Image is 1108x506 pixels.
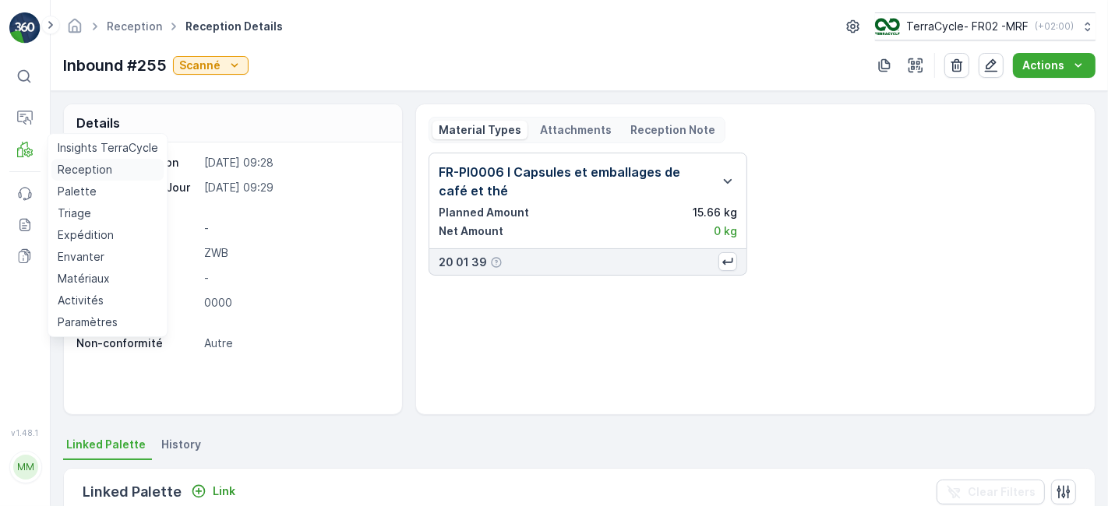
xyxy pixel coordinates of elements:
p: ZWB [204,245,386,261]
span: Reception Details [182,19,286,34]
p: 0000 [204,295,386,326]
p: - [204,270,386,286]
button: Actions [1013,53,1096,78]
button: Clear Filters [937,480,1045,504]
span: History [161,437,201,452]
div: MM [13,455,38,480]
span: Linked Palette [66,437,146,452]
p: [DATE] 09:29 [204,180,386,211]
p: [DATE] 09:28 [204,155,386,170]
p: ( +02:00 ) [1035,20,1074,33]
p: Non-conformité [76,336,198,351]
p: - [204,220,386,236]
p: Scanné [179,58,221,73]
p: 15.66 kg [693,205,737,220]
p: Planned Amount [439,205,529,220]
p: Details [76,114,120,132]
p: Autre [204,336,386,351]
p: Linked Palette [83,481,182,503]
button: Link [185,482,242,501]
span: v 1.48.1 [9,428,41,437]
p: Reception Note [630,122,715,138]
img: terracycle.png [875,18,900,35]
div: Help Tooltip Icon [490,256,503,269]
p: 0 kg [714,223,737,239]
p: Material Types [439,122,521,138]
button: MM [9,441,41,494]
a: Homepage [66,23,83,37]
p: FR-PI0006 I Capsules et emballages de café et thé [439,163,712,200]
p: Clear Filters [968,484,1036,500]
p: Actions [1022,58,1064,73]
p: Inbound #255 [63,54,167,77]
p: TerraCycle- FR02 -MRF [906,19,1029,34]
p: Link [213,483,235,499]
p: Net Amount [439,223,503,239]
img: logo [9,12,41,44]
button: TerraCycle- FR02 -MRF(+02:00) [875,12,1096,40]
button: Scanné [173,56,249,75]
p: 20 01 39 [439,255,487,270]
p: Attachments [540,122,612,138]
a: Reception [107,19,162,33]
